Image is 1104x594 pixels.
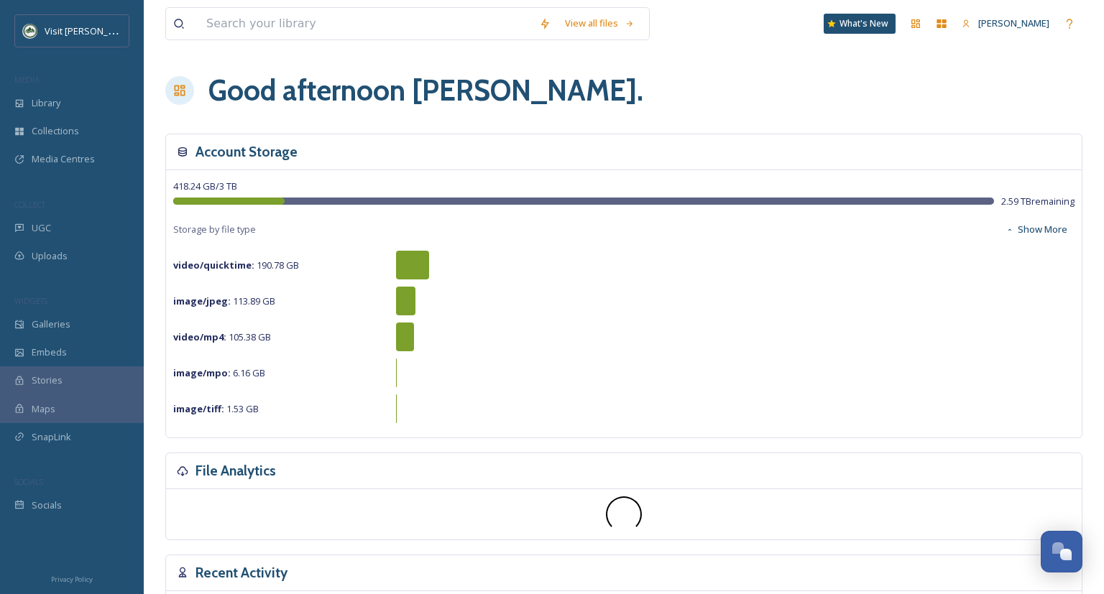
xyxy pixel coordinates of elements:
[32,124,79,138] span: Collections
[51,570,93,587] a: Privacy Policy
[14,295,47,306] span: WIDGETS
[199,8,532,40] input: Search your library
[32,345,67,359] span: Embeds
[14,199,45,210] span: COLLECT
[173,402,224,415] strong: image/tiff :
[32,317,70,331] span: Galleries
[32,430,71,444] span: SnapLink
[32,152,95,166] span: Media Centres
[173,330,271,343] span: 105.38 GB
[173,366,265,379] span: 6.16 GB
[208,69,643,112] h1: Good afternoon [PERSON_NAME] .
[998,215,1075,243] button: Show More
[954,9,1057,37] a: [PERSON_NAME]
[558,9,642,37] a: View all files
[173,294,275,307] span: 113.89 GB
[45,24,136,37] span: Visit [PERSON_NAME]
[195,141,298,162] h3: Account Storage
[1001,195,1075,208] span: 2.59 TB remaining
[32,373,63,387] span: Stories
[173,366,231,379] strong: image/mpo :
[14,476,43,487] span: SOCIALS
[173,259,254,272] strong: video/quicktime :
[32,96,60,110] span: Library
[195,460,276,481] h3: File Analytics
[1041,531,1082,572] button: Open Chat
[173,259,299,272] span: 190.78 GB
[173,180,237,192] span: 418.24 GB / 3 TB
[32,249,68,263] span: Uploads
[173,402,259,415] span: 1.53 GB
[51,575,93,584] span: Privacy Policy
[32,402,55,416] span: Maps
[23,24,37,38] img: Unknown.png
[173,223,256,236] span: Storage by file type
[173,294,231,307] strong: image/jpeg :
[824,14,896,34] a: What's New
[32,221,51,235] span: UGC
[195,562,287,583] h3: Recent Activity
[32,498,62,512] span: Socials
[14,74,40,85] span: MEDIA
[173,330,226,343] strong: video/mp4 :
[978,17,1049,29] span: [PERSON_NAME]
